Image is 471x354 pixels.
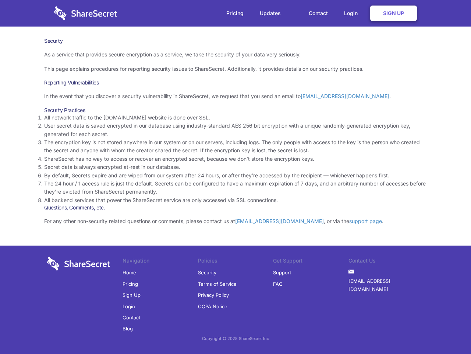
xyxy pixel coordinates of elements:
[44,217,427,225] p: For any other non-security related questions or comments, please contact us at , or via the .
[301,93,389,99] a: [EMAIL_ADDRESS][DOMAIN_NAME]
[44,122,427,138] li: User secret data is saved encrypted in our database using industry-standard AES 256 bit encryptio...
[235,218,324,224] a: [EMAIL_ADDRESS][DOMAIN_NAME]
[44,180,427,196] li: The 24 hour / 1 access rule is just the default. Secrets can be configured to have a maximum expi...
[348,257,424,267] li: Contact Us
[123,323,133,334] a: Blog
[123,289,141,301] a: Sign Up
[54,6,117,20] img: logo-wordmark-white-trans-d4663122ce5f474addd5e946df7df03e33cb6a1c49d2221995e7729f52c070b2.svg
[44,51,427,59] p: As a service that provides secure encryption as a service, we take the security of your data very...
[44,163,427,171] li: Secret data is always encrypted at-rest in our database.
[273,257,348,267] li: Get Support
[44,155,427,163] li: ShareSecret has no way to access or recover an encrypted secret, because we don’t store the encry...
[44,196,427,204] li: All backend services that power the ShareSecret service are only accessed via SSL connections.
[301,2,335,25] a: Contact
[44,204,427,211] h3: Questions, Comments, etc.
[348,275,424,295] a: [EMAIL_ADDRESS][DOMAIN_NAME]
[198,257,273,267] li: Policies
[123,301,135,312] a: Login
[44,92,427,100] p: In the event that you discover a security vulnerability in ShareSecret, we request that you send ...
[123,267,136,278] a: Home
[219,2,251,25] a: Pricing
[198,278,237,289] a: Terms of Service
[44,79,427,86] h3: Reporting Vulnerabilities
[44,38,427,44] h1: Security
[44,65,427,73] p: This page explains procedures for reporting security issues to ShareSecret. Additionally, it prov...
[44,114,427,122] li: All network traffic to the [DOMAIN_NAME] website is done over SSL.
[44,107,427,114] h3: Security Practices
[198,301,227,312] a: CCPA Notice
[349,218,382,224] a: support page
[370,6,417,21] a: Sign Up
[123,278,138,289] a: Pricing
[123,312,140,323] a: Contact
[198,267,216,278] a: Security
[123,257,198,267] li: Navigation
[273,278,283,289] a: FAQ
[273,267,291,278] a: Support
[198,289,229,301] a: Privacy Policy
[47,257,110,271] img: logo-wordmark-white-trans-d4663122ce5f474addd5e946df7df03e33cb6a1c49d2221995e7729f52c070b2.svg
[44,171,427,180] li: By default, Secrets expire and are wiped from our system after 24 hours, or after they’re accesse...
[44,138,427,155] li: The encryption key is not stored anywhere in our system or on our servers, including logs. The on...
[337,2,369,25] a: Login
